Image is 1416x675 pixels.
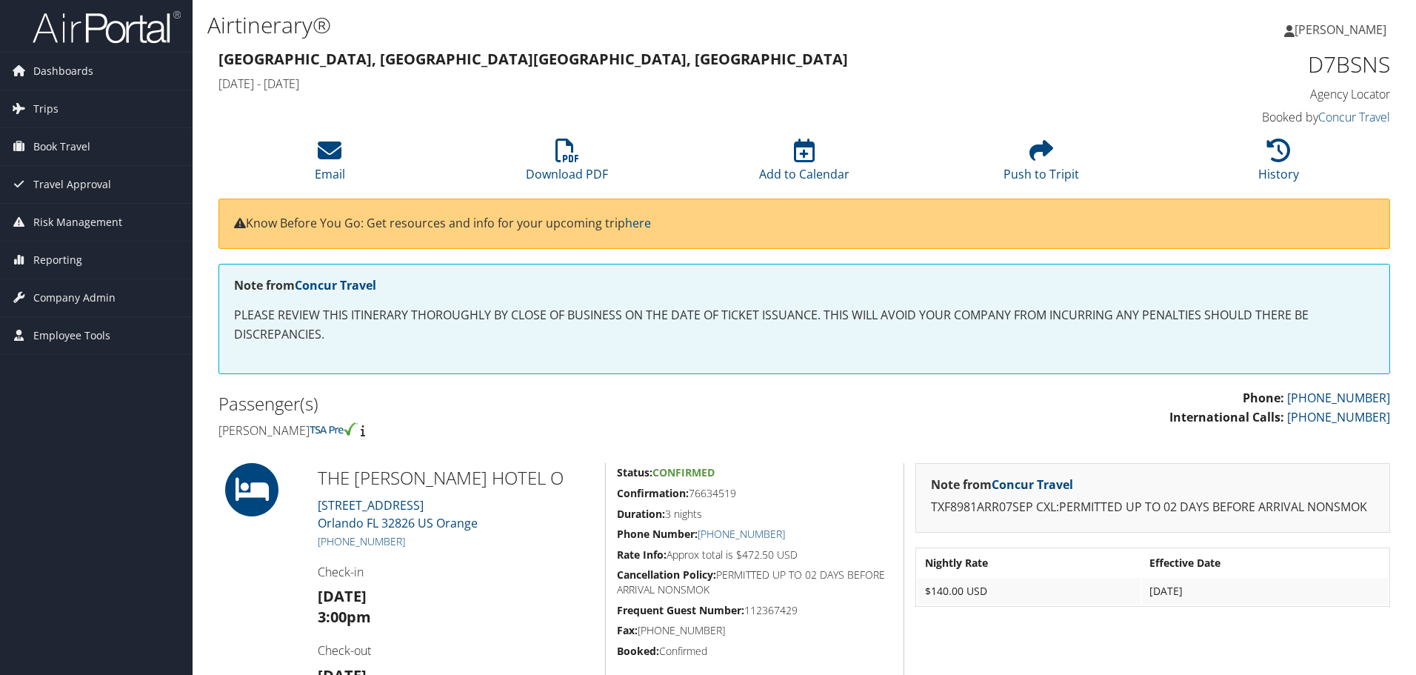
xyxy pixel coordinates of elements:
[931,476,1073,493] strong: Note from
[315,147,345,182] a: Email
[526,147,608,182] a: Download PDF
[1142,578,1388,605] td: [DATE]
[218,422,793,439] h4: [PERSON_NAME]
[33,90,59,127] span: Trips
[617,568,716,582] strong: Cancellation Policy:
[33,53,93,90] span: Dashboards
[617,644,659,658] strong: Booked:
[318,497,478,531] a: [STREET_ADDRESS]Orlando FL 32826 US Orange
[318,564,594,580] h4: Check-in
[652,465,715,479] span: Confirmed
[33,317,110,354] span: Employee Tools
[617,486,689,500] strong: Confirmation:
[218,49,848,69] strong: [GEOGRAPHIC_DATA], [GEOGRAPHIC_DATA] [GEOGRAPHIC_DATA], [GEOGRAPHIC_DATA]
[218,391,793,416] h2: Passenger(s)
[1114,86,1390,102] h4: Agency Locator
[33,128,90,165] span: Book Travel
[295,277,376,293] a: Concur Travel
[1258,147,1299,182] a: History
[918,550,1141,576] th: Nightly Rate
[318,607,371,627] strong: 3:00pm
[33,279,116,316] span: Company Admin
[759,147,849,182] a: Add to Calendar
[33,204,122,241] span: Risk Management
[617,603,744,617] strong: Frequent Guest Number:
[617,527,698,541] strong: Phone Number:
[698,527,785,541] a: [PHONE_NUMBER]
[310,422,358,436] img: tsa-precheck.png
[1114,109,1390,125] h4: Booked by
[318,534,405,548] a: [PHONE_NUMBER]
[234,277,376,293] strong: Note from
[1142,550,1388,576] th: Effective Date
[992,476,1073,493] a: Concur Travel
[931,498,1375,517] p: TXF8981ARR07SEP CXL:PERMITTED UP TO 02 DAYS BEFORE ARRIVAL NONSMOK
[1287,409,1390,425] a: [PHONE_NUMBER]
[918,578,1141,605] td: $140.00 USD
[617,507,892,522] h5: 3 nights
[234,214,1375,233] p: Know Before You Go: Get resources and info for your upcoming trip
[33,166,111,203] span: Travel Approval
[617,623,638,637] strong: Fax:
[617,465,652,479] strong: Status:
[33,10,181,44] img: airportal-logo.png
[625,215,651,231] a: here
[218,76,1092,92] h4: [DATE] - [DATE]
[207,10,1003,41] h1: Airtinerary®
[33,242,82,279] span: Reporting
[1295,21,1386,38] span: [PERSON_NAME]
[234,306,1375,344] p: PLEASE REVIEW THIS ITINERARY THOROUGHLY BY CLOSE OF BUSINESS ON THE DATE OF TICKET ISSUANCE. THIS...
[617,548,892,562] h5: Approx total is $472.50 USD
[617,568,892,596] h5: PERMITTED UP TO 02 DAYS BEFORE ARRIVAL NONSMOK
[617,486,892,501] h5: 76634519
[617,644,892,659] h5: Confirmed
[1243,390,1284,406] strong: Phone:
[1114,49,1390,80] h1: D7BSNS
[617,603,892,618] h5: 112367429
[1287,390,1390,406] a: [PHONE_NUMBER]
[1284,7,1401,52] a: [PERSON_NAME]
[617,623,892,638] h5: [PHONE_NUMBER]
[1169,409,1284,425] strong: International Calls:
[1318,109,1390,125] a: Concur Travel
[617,507,665,521] strong: Duration:
[1003,147,1079,182] a: Push to Tripit
[318,586,367,606] strong: [DATE]
[617,548,667,562] strong: Rate Info:
[318,642,594,659] h4: Check-out
[318,465,594,491] h2: THE [PERSON_NAME] HOTEL O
